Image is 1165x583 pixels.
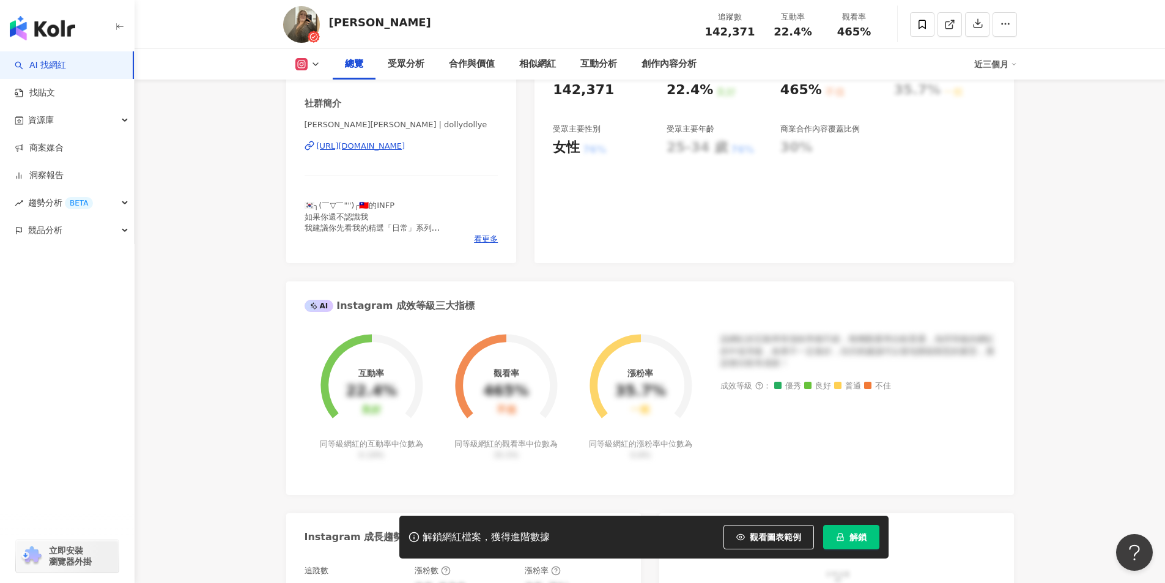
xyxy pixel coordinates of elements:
button: 觀看圖表範例 [723,525,814,549]
div: [PERSON_NAME] [329,15,431,30]
div: 22.4% [346,383,397,400]
img: KOL Avatar [283,6,320,43]
div: 漲粉率 [627,368,653,378]
a: 商案媒合 [15,142,64,154]
div: 解鎖網紅檔案，獲得進階數據 [423,531,550,544]
span: 立即安裝 瀏覽器外掛 [49,545,92,567]
div: 合作與價值 [449,57,495,72]
img: chrome extension [20,546,43,566]
img: logo [10,16,75,40]
div: 22.4% [667,81,713,100]
div: 互動率 [770,11,816,23]
div: 近三個月 [974,54,1017,74]
span: 142,371 [705,25,755,38]
span: rise [15,199,23,207]
div: 互動率 [358,368,384,378]
div: 465% [780,81,822,100]
div: 總覽 [345,57,363,72]
span: 競品分析 [28,217,62,244]
div: 互動分析 [580,57,617,72]
div: 創作內容分析 [642,57,697,72]
span: 35.5% [494,450,519,459]
span: [PERSON_NAME][PERSON_NAME] | dollydollye [305,119,498,130]
div: 良好 [361,404,381,416]
a: chrome extension立即安裝 瀏覽器外掛 [16,540,119,573]
span: 資源庫 [28,106,54,134]
span: 普通 [834,382,861,391]
a: [URL][DOMAIN_NAME] [305,141,498,152]
div: 漲粉數 [415,565,451,576]
div: 142,371 [553,81,614,100]
div: 相似網紅 [519,57,556,72]
div: 同等級網紅的漲粉率中位數為 [587,439,694,461]
div: BETA [65,197,93,209]
a: 找貼文 [15,87,55,99]
div: 社群簡介 [305,97,341,110]
a: searchAI 找網紅 [15,59,66,72]
span: 0.8% [631,450,651,459]
span: 良好 [804,382,831,391]
div: 同等級網紅的觀看率中位數為 [453,439,560,461]
span: 解鎖 [849,532,867,542]
div: 女性 [553,138,580,157]
div: 該網紅的互動率和漲粉率都不錯，唯獨觀看率比較普通，為同等級的網紅的中低等級，效果不一定會好，但仍然建議可以發包開箱類型的案型，應該會比較有成效！ [720,333,996,369]
a: 洞察報告 [15,169,64,182]
div: 受眾主要性別 [553,124,601,135]
div: Instagram 成效等級三大指標 [305,299,475,313]
div: 不佳 [497,404,516,416]
span: 不佳 [864,382,891,391]
div: 35.7% [615,383,666,400]
span: 465% [837,26,871,38]
span: 優秀 [774,382,801,391]
div: 觀看率 [494,368,519,378]
button: 解鎖 [823,525,879,549]
span: lock [836,533,845,541]
div: 受眾主要年齡 [667,124,714,135]
div: 觀看率 [831,11,878,23]
span: 看更多 [474,234,498,245]
div: 465% [483,383,528,400]
span: 🇰🇷╮(￣▽￣"")╭🇹🇼的INFP 如果你還不認識我 我建議你先看我的精選「日常」系列 工作信件：[EMAIL_ADDRESS][DOMAIN_NAME] （小盒子不回工作 去找我經紀人😻） [305,201,483,254]
span: 觀看圖表範例 [750,532,801,542]
span: 0.19% [359,450,384,459]
div: [URL][DOMAIN_NAME] [317,141,405,152]
div: AI [305,300,334,312]
div: 一般 [631,404,650,416]
span: 22.4% [774,26,812,38]
div: 成效等級 ： [720,382,996,391]
div: 同等級網紅的互動率中位數為 [318,439,425,461]
div: 商業合作內容覆蓋比例 [780,124,860,135]
div: 追蹤數 [305,565,328,576]
div: 受眾分析 [388,57,424,72]
div: 追蹤數 [705,11,755,23]
div: 漲粉率 [525,565,561,576]
span: 趨勢分析 [28,189,93,217]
